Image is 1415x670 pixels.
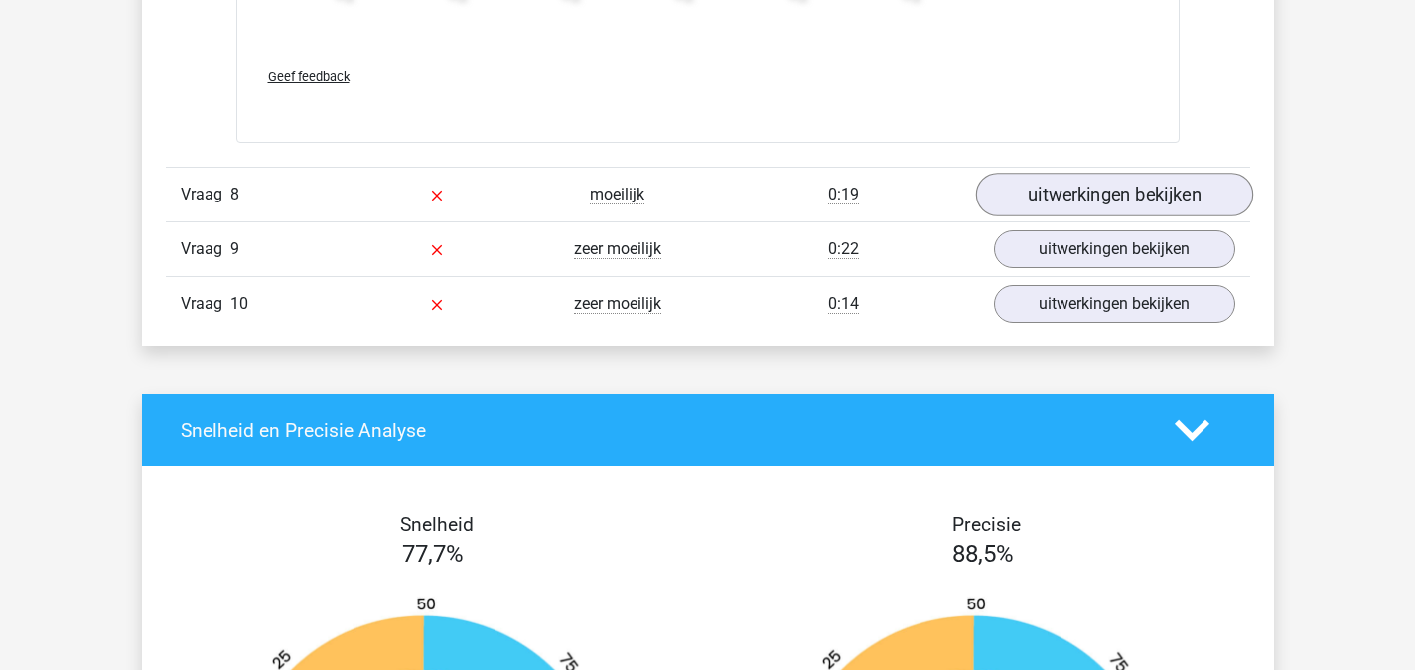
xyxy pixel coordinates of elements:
[731,513,1243,536] h4: Precisie
[268,69,350,84] span: Geef feedback
[574,239,661,259] span: zeer moeilijk
[181,292,230,316] span: Vraag
[590,185,644,204] span: moeilijk
[994,230,1235,268] a: uitwerkingen bekijken
[574,294,661,314] span: zeer moeilijk
[181,419,1145,442] h4: Snelheid en Precisie Analyse
[828,239,859,259] span: 0:22
[230,239,239,258] span: 9
[828,185,859,204] span: 0:19
[181,183,230,206] span: Vraag
[952,540,1014,568] span: 88,5%
[402,540,464,568] span: 77,7%
[975,174,1252,217] a: uitwerkingen bekijken
[230,294,248,313] span: 10
[828,294,859,314] span: 0:14
[181,513,693,536] h4: Snelheid
[230,185,239,203] span: 8
[994,285,1235,323] a: uitwerkingen bekijken
[181,237,230,261] span: Vraag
